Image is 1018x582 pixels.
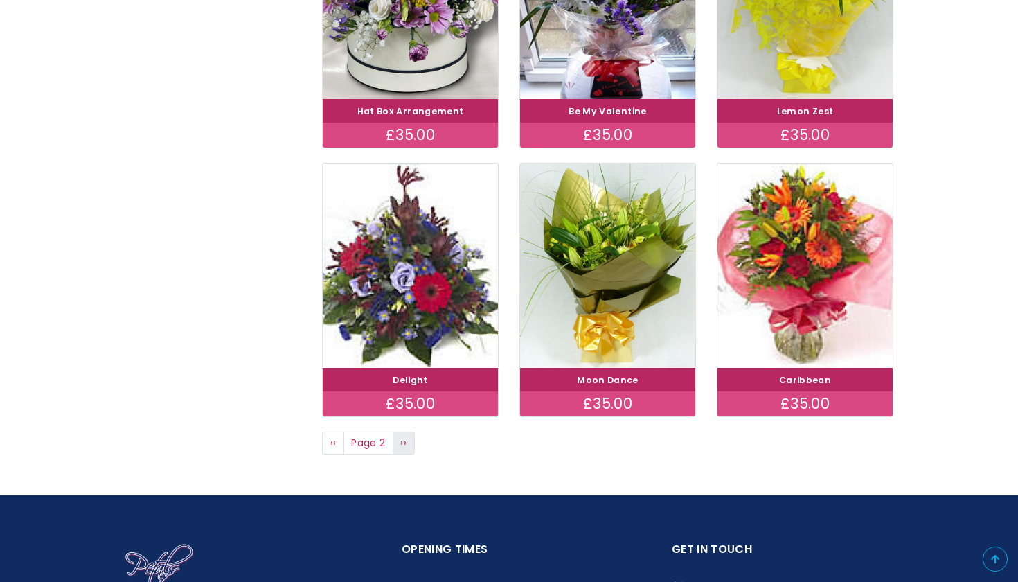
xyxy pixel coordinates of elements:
[393,374,427,386] a: Delight
[520,391,695,416] div: £35.00
[717,164,893,368] img: Caribbean
[569,105,646,117] a: Be My Valentine
[779,374,831,386] a: Caribbean
[322,432,893,455] nav: Page navigation
[323,391,498,416] div: £35.00
[717,391,893,416] div: £35.00
[520,123,695,148] div: £35.00
[357,105,464,117] a: Hat Box Arrangement
[323,123,498,148] div: £35.00
[400,436,407,450] span: ››
[330,436,337,450] span: ‹‹
[323,164,498,368] img: Delight
[577,374,639,386] a: Moon Dance
[402,540,616,567] h2: Opening Times
[672,540,886,567] h2: Get in touch
[717,123,893,148] div: £35.00
[520,164,695,368] img: Moon Dance
[343,432,393,455] span: Page 2
[777,105,834,117] a: Lemon Zest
